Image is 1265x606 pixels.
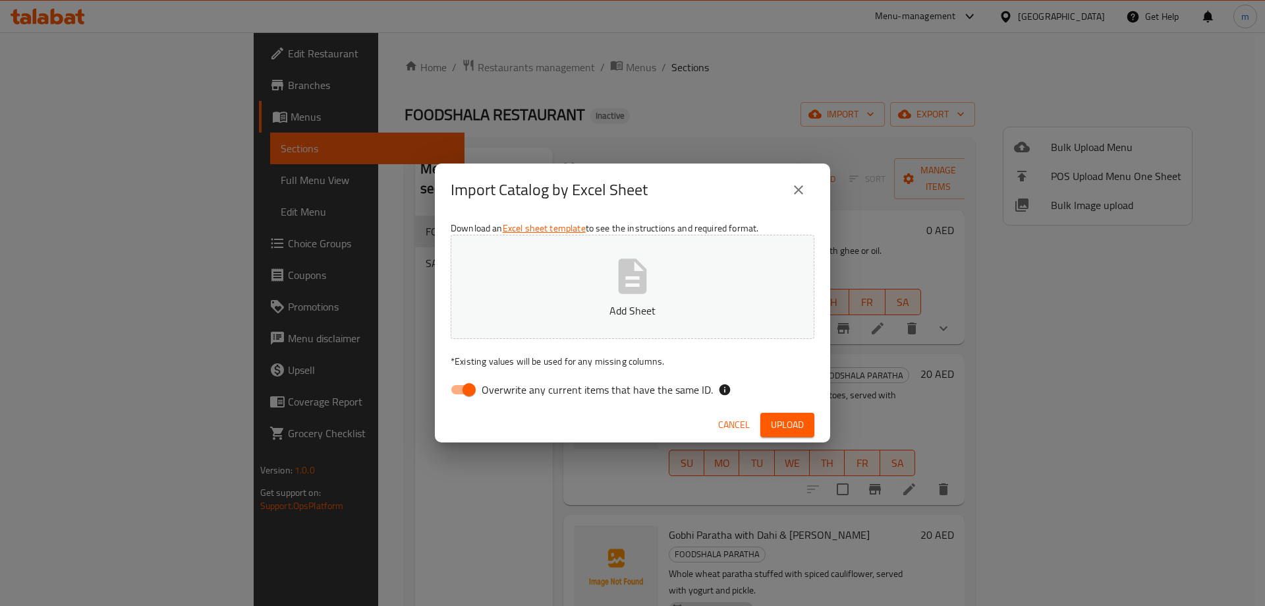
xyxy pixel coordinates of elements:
[451,235,814,339] button: Add Sheet
[718,417,750,433] span: Cancel
[718,383,731,396] svg: If the overwrite option isn't selected, then the items that match an existing ID will be ignored ...
[451,179,648,200] h2: Import Catalog by Excel Sheet
[783,174,814,206] button: close
[482,382,713,398] span: Overwrite any current items that have the same ID.
[771,417,804,433] span: Upload
[435,216,830,408] div: Download an to see the instructions and required format.
[713,413,755,437] button: Cancel
[503,220,586,237] a: Excel sheet template
[451,355,814,368] p: Existing values will be used for any missing columns.
[760,413,814,437] button: Upload
[471,303,794,318] p: Add Sheet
